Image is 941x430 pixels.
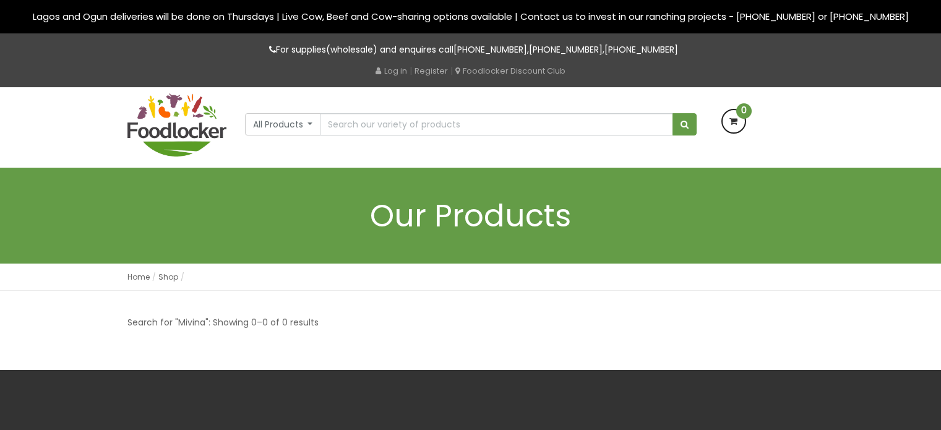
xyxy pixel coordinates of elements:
[127,93,226,157] img: FoodLocker
[415,65,448,77] a: Register
[127,272,150,282] a: Home
[453,43,527,56] a: [PHONE_NUMBER]
[529,43,603,56] a: [PHONE_NUMBER]
[604,43,678,56] a: [PHONE_NUMBER]
[127,316,319,330] p: Search for "Mivina": Showing 0–0 of 0 results
[736,103,752,119] span: 0
[245,113,321,135] button: All Products
[127,43,814,57] p: For supplies(wholesale) and enquires call , ,
[158,272,178,282] a: Shop
[864,353,941,411] iframe: chat widget
[33,10,909,23] span: Lagos and Ogun deliveries will be done on Thursdays | Live Cow, Beef and Cow-sharing options avai...
[127,199,814,233] h1: Our Products
[320,113,672,135] input: Search our variety of products
[376,65,407,77] a: Log in
[410,64,412,77] span: |
[455,65,565,77] a: Foodlocker Discount Club
[450,64,453,77] span: |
